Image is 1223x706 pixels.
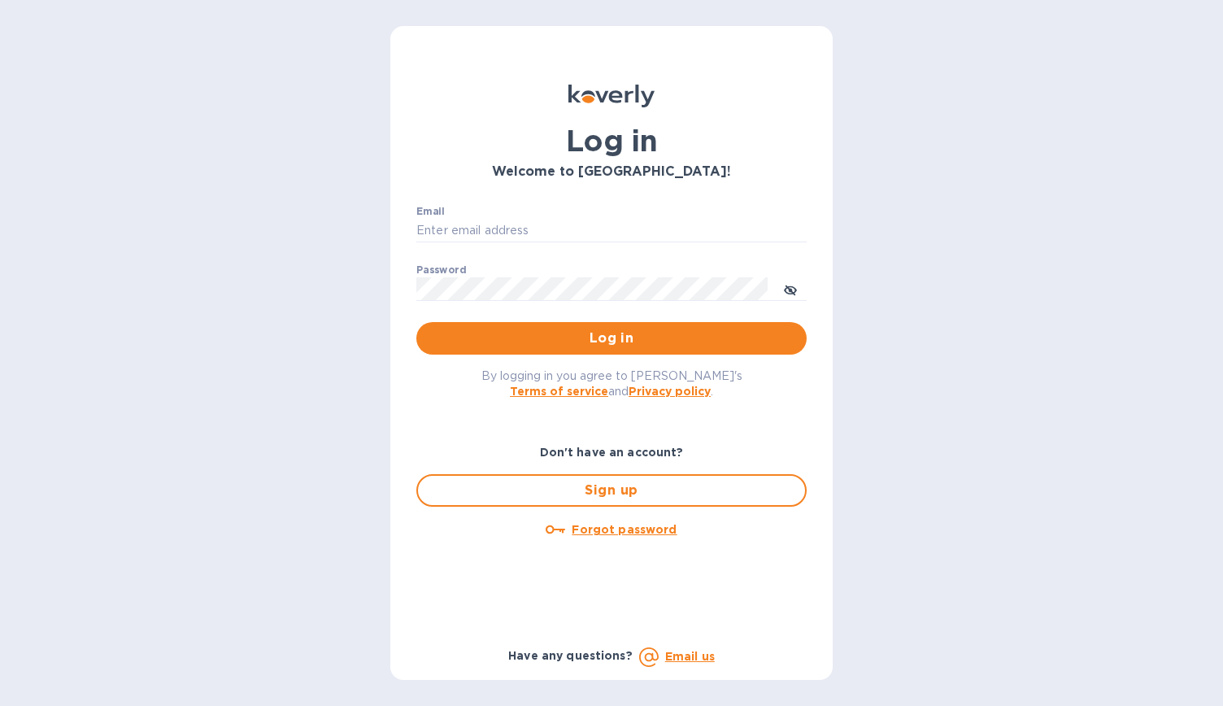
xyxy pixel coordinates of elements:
[510,385,608,398] a: Terms of service
[629,385,711,398] a: Privacy policy
[774,272,807,305] button: toggle password visibility
[431,481,792,500] span: Sign up
[416,207,445,216] label: Email
[416,265,466,275] label: Password
[416,124,807,158] h1: Log in
[416,219,807,243] input: Enter email address
[508,649,633,662] b: Have any questions?
[429,329,794,348] span: Log in
[416,474,807,507] button: Sign up
[416,322,807,355] button: Log in
[572,523,677,536] u: Forgot password
[568,85,655,107] img: Koverly
[665,650,715,663] a: Email us
[416,164,807,180] h3: Welcome to [GEOGRAPHIC_DATA]!
[481,369,742,398] span: By logging in you agree to [PERSON_NAME]'s and .
[540,446,684,459] b: Don't have an account?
